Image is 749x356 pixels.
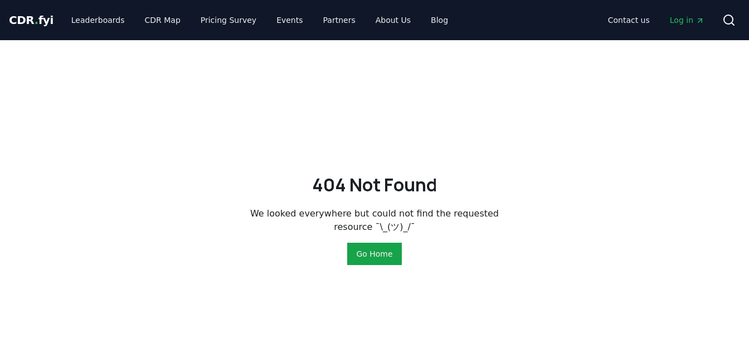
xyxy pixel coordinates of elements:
a: Leaderboards [62,10,134,30]
a: Contact us [599,10,659,30]
a: About Us [367,10,420,30]
a: Events [267,10,312,30]
nav: Main [599,10,713,30]
a: Log in [661,10,713,30]
p: We looked everywhere but could not find the requested resource ¯\_(ツ)_/¯ [250,207,499,234]
span: CDR fyi [9,13,53,27]
h2: 404 Not Found [312,171,437,198]
span: . [35,13,38,27]
span: Log in [670,15,704,26]
a: CDR.fyi [9,12,53,28]
a: CDR Map [136,10,189,30]
a: Partners [314,10,364,30]
a: Blog [422,10,457,30]
nav: Main [62,10,457,30]
button: Go Home [347,243,401,265]
a: Pricing Survey [192,10,265,30]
